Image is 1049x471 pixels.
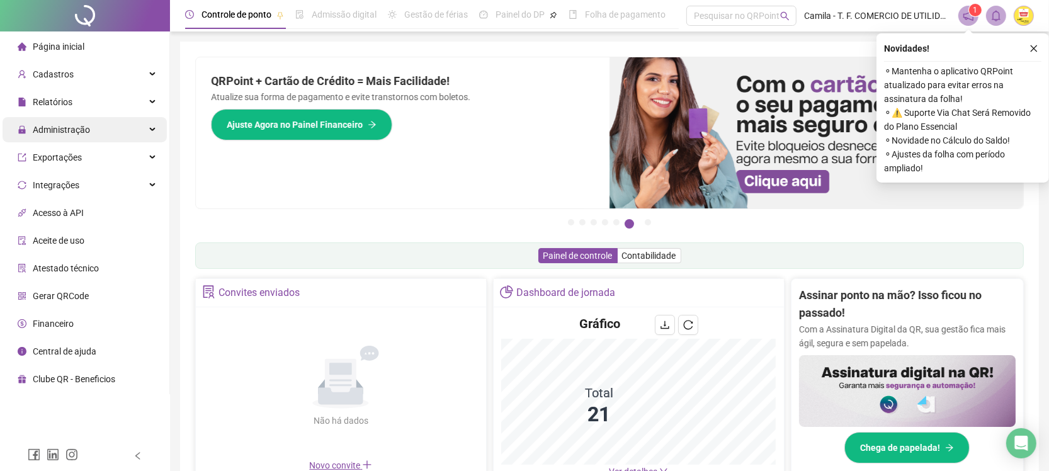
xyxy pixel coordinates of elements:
[602,219,608,225] button: 4
[622,251,676,261] span: Contabilidade
[33,69,74,79] span: Cadastros
[610,57,1023,208] img: banner%2F75947b42-3b94-469c-a360-407c2d3115d7.png
[33,180,79,190] span: Integrações
[884,106,1041,133] span: ⚬ ⚠️ Suporte Via Chat Será Removido do Plano Essencial
[295,10,304,19] span: file-done
[133,451,142,460] span: left
[18,292,26,300] span: qrcode
[201,9,271,20] span: Controle de ponto
[18,208,26,217] span: api
[543,251,613,261] span: Painel de controle
[884,147,1041,175] span: ⚬ Ajustes da folha com período ampliado!
[368,120,377,129] span: arrow-right
[309,460,372,470] span: Novo convite
[569,10,577,19] span: book
[33,291,89,301] span: Gerar QRCode
[884,64,1041,106] span: ⚬ Mantenha o aplicativo QRPoint atualizado para evitar erros na assinatura da folha!
[218,282,300,304] div: Convites enviados
[804,9,951,23] span: Camila - T. F. COMERCIO DE UTILIDADES DOMESTICAS LTDA
[799,322,1016,350] p: Com a Assinatura Digital da QR, sua gestão fica mais ágil, segura e sem papelada.
[18,125,26,134] span: lock
[33,125,90,135] span: Administração
[202,285,215,298] span: solution
[18,236,26,245] span: audit
[591,219,597,225] button: 3
[33,319,74,329] span: Financeiro
[276,11,284,19] span: pushpin
[660,320,670,330] span: download
[47,448,59,461] span: linkedin
[963,10,974,21] span: notification
[973,6,978,14] span: 1
[33,263,99,273] span: Atestado técnico
[211,90,594,104] p: Atualize sua forma de pagamento e evite transtornos com boletos.
[990,10,1002,21] span: bell
[579,315,620,332] h4: Gráfico
[1006,428,1036,458] div: Open Intercom Messenger
[65,448,78,461] span: instagram
[496,9,545,20] span: Painel do DP
[388,10,397,19] span: sun
[283,414,399,428] div: Não há dados
[625,219,634,229] button: 6
[18,319,26,328] span: dollar
[550,11,557,19] span: pushpin
[362,460,372,470] span: plus
[18,70,26,79] span: user-add
[500,285,513,298] span: pie-chart
[516,282,615,304] div: Dashboard de jornada
[1014,6,1033,25] img: 23958
[18,153,26,162] span: export
[33,42,84,52] span: Página inicial
[579,219,586,225] button: 2
[185,10,194,19] span: clock-circle
[945,443,954,452] span: arrow-right
[28,448,40,461] span: facebook
[404,9,468,20] span: Gestão de férias
[312,9,377,20] span: Admissão digital
[211,109,392,140] button: Ajuste Agora no Painel Financeiro
[884,133,1041,147] span: ⚬ Novidade no Cálculo do Saldo!
[585,9,666,20] span: Folha de pagamento
[33,208,84,218] span: Acesso à API
[33,152,82,162] span: Exportações
[860,441,940,455] span: Chega de papelada!
[799,287,1016,322] h2: Assinar ponto na mão? Isso ficou no passado!
[211,72,594,90] h2: QRPoint + Cartão de Crédito = Mais Facilidade!
[568,219,574,225] button: 1
[33,97,72,107] span: Relatórios
[799,355,1016,428] img: banner%2F02c71560-61a6-44d4-94b9-c8ab97240462.png
[969,4,982,16] sup: 1
[18,347,26,356] span: info-circle
[844,432,970,463] button: Chega de papelada!
[479,10,488,19] span: dashboard
[18,375,26,383] span: gift
[33,374,115,384] span: Clube QR - Beneficios
[18,98,26,106] span: file
[18,42,26,51] span: home
[33,346,96,356] span: Central de ajuda
[613,219,620,225] button: 5
[683,320,693,330] span: reload
[18,264,26,273] span: solution
[33,235,84,246] span: Aceite de uso
[1029,44,1038,53] span: close
[884,42,929,55] span: Novidades !
[780,11,790,21] span: search
[645,219,651,225] button: 7
[18,181,26,190] span: sync
[227,118,363,132] span: Ajuste Agora no Painel Financeiro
